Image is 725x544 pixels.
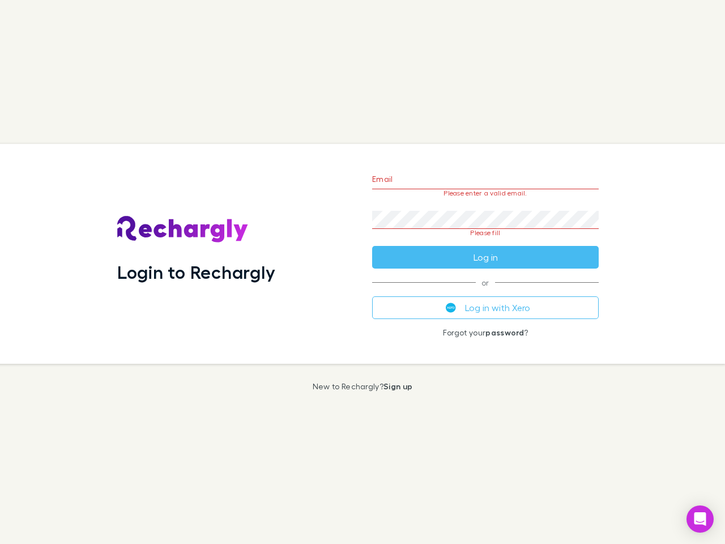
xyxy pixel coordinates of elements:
img: Xero's logo [446,303,456,313]
a: password [485,328,524,337]
a: Sign up [383,381,412,391]
button: Log in [372,246,599,269]
h1: Login to Rechargly [117,261,275,283]
div: Open Intercom Messenger [686,505,714,533]
button: Log in with Xero [372,296,599,319]
img: Rechargly's Logo [117,216,249,243]
p: New to Rechargly? [313,382,413,391]
span: or [372,282,599,283]
p: Forgot your ? [372,328,599,337]
p: Please fill [372,229,599,237]
p: Please enter a valid email. [372,189,599,197]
